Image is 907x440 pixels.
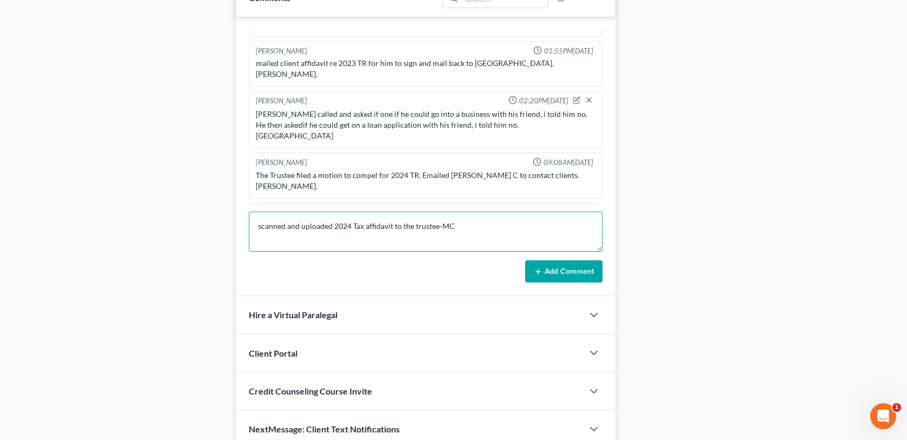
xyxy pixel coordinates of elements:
[544,46,593,56] span: 01:55PM[DATE]
[892,403,901,412] span: 1
[870,403,896,429] iframe: Intercom live chat
[525,260,603,283] button: Add Comment
[249,348,297,358] span: Client Portal
[256,96,307,107] div: [PERSON_NAME]
[256,58,595,80] div: mailed client affidavit re 2023 TR for him to sign and mail back to [GEOGRAPHIC_DATA]. [PERSON_NA...
[249,424,400,434] span: NextMessage: Client Text Notifications
[249,386,372,396] span: Credit Counseling Course Invite
[256,170,595,192] div: The Trustee filed a motion to compel for 2024 TR. Emailed [PERSON_NAME] C to contact clients. [PE...
[519,96,568,106] span: 02:20PM[DATE]
[256,46,307,56] div: [PERSON_NAME]
[256,109,595,141] div: [PERSON_NAME] called and asked if one if he could go into a business with his friend, i told him ...
[544,157,593,168] span: 09:08AM[DATE]
[256,157,307,168] div: [PERSON_NAME]
[249,310,337,320] span: Hire a Virtual Paralegal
